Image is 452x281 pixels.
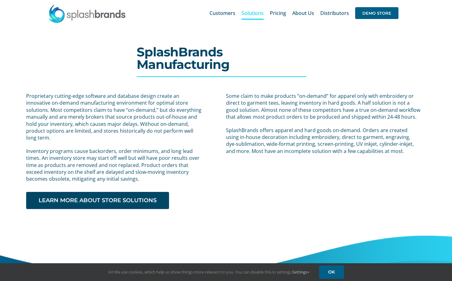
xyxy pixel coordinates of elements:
[292,11,314,16] span: About Us
[320,3,349,23] a: Distributors
[108,269,310,275] span: Hi! We use cookies, which help us show things more relevant to you. You can disable this in setti...
[210,3,235,23] a: Customers
[320,11,349,16] span: Distributors
[26,93,204,141] p: Proprietary cutting-edge software and database design create an innovative on-demand manufacturin...
[355,7,398,19] span: DEMO STORE
[226,93,421,121] p: Some claim to make products “on-demand” for apparel only with embroidery or direct to garment tee...
[242,11,264,16] span: Solutions
[210,11,235,16] span: Customers
[48,4,126,23] img: SplashBrands.com Logo
[210,3,398,23] nav: Main Menu
[137,46,315,71] h1: SplashBrands Manufacturing
[292,269,310,275] a: Settings
[39,197,157,204] span: LEARN MORE ABOUT STORE SOLUTIONS
[319,265,344,279] a: OK
[26,192,169,209] a: LEARN MORE ABOUT STORE SOLUTIONS
[355,3,398,23] a: DEMO STORE
[270,3,286,23] a: Pricing
[226,127,421,155] p: SplashBrands offers apparel and hard goods on-demand. Orders are created using in-house decoratio...
[26,148,204,183] p: Inventory programs cause backorders, order minimums, and long lead times. An inventory store may ...
[270,11,286,16] span: Pricing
